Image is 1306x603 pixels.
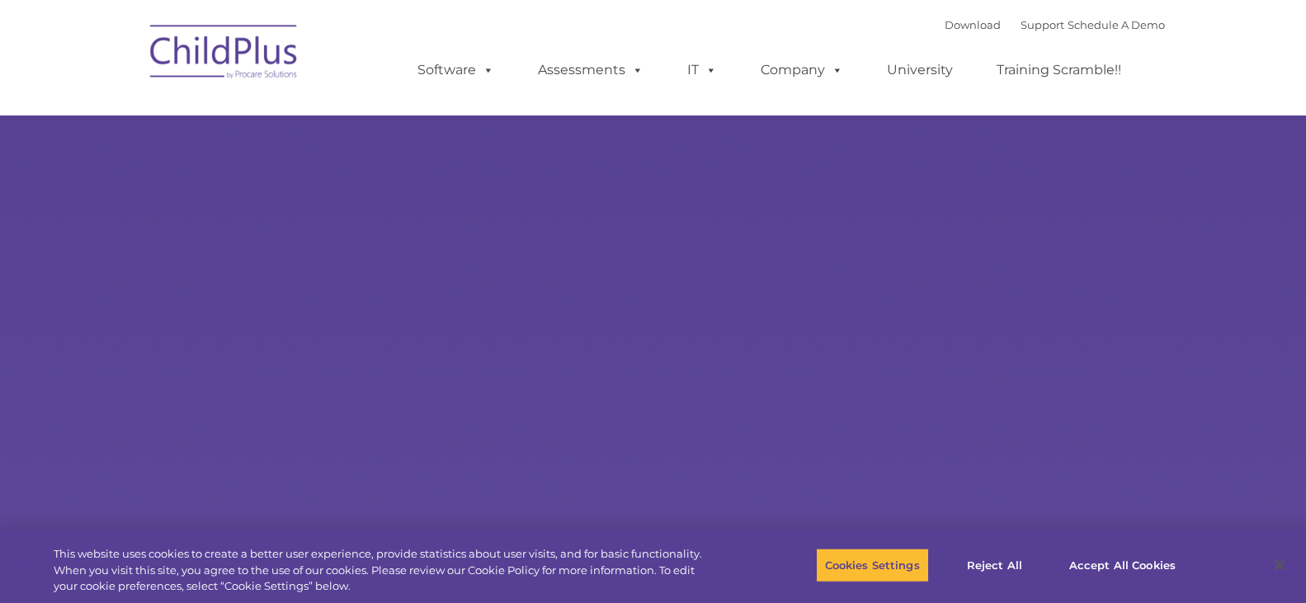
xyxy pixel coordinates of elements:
[744,54,860,87] a: Company
[945,18,1165,31] font: |
[521,54,660,87] a: Assessments
[142,13,307,96] img: ChildPlus by Procare Solutions
[980,54,1138,87] a: Training Scramble!!
[1060,548,1185,582] button: Accept All Cookies
[943,548,1046,582] button: Reject All
[870,54,969,87] a: University
[1068,18,1165,31] a: Schedule A Demo
[945,18,1001,31] a: Download
[401,54,511,87] a: Software
[816,548,929,582] button: Cookies Settings
[1021,18,1064,31] a: Support
[54,546,719,595] div: This website uses cookies to create a better user experience, provide statistics about user visit...
[1261,547,1298,583] button: Close
[671,54,733,87] a: IT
